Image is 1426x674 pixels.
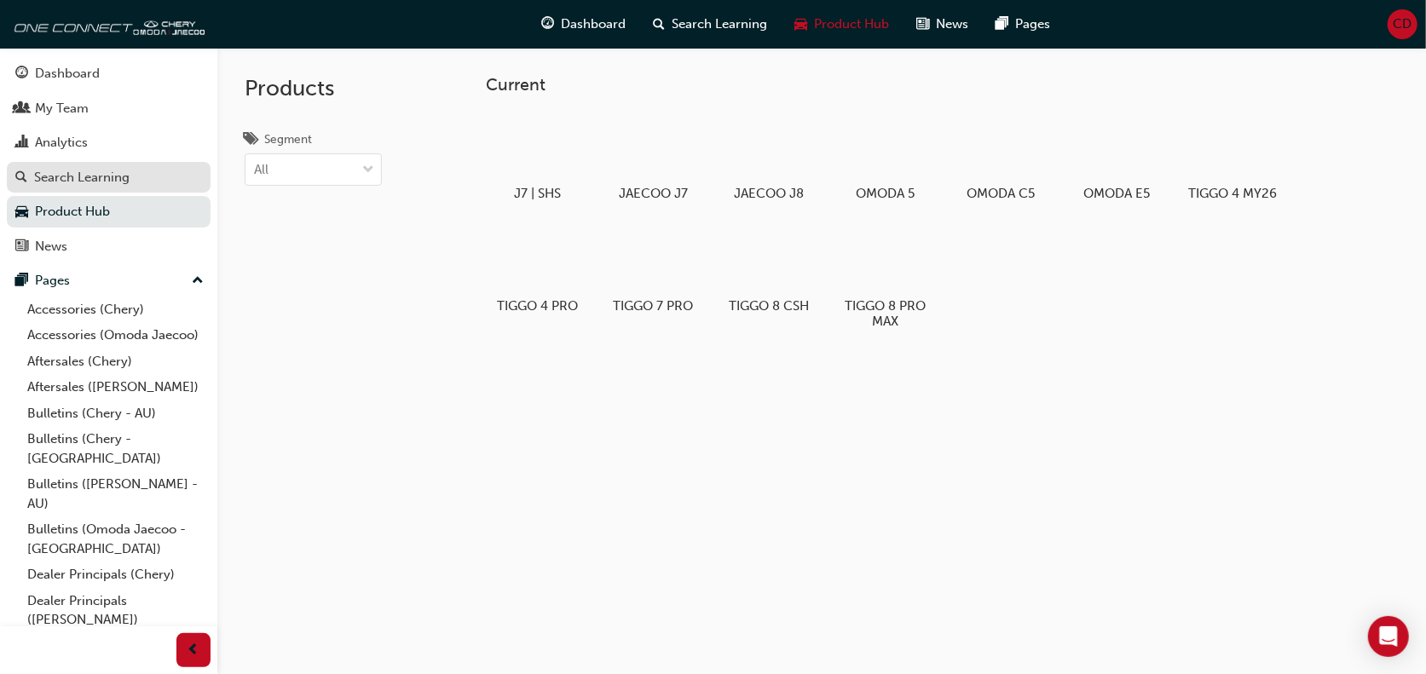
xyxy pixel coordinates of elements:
a: car-iconProduct Hub [782,7,904,42]
span: News [937,14,969,34]
a: Product Hub [7,196,211,228]
h5: TIGGO 7 PRO [609,298,698,314]
span: CD [1394,14,1412,34]
a: guage-iconDashboard [528,7,640,42]
a: OMODA E5 [1066,108,1169,207]
span: chart-icon [15,135,28,151]
span: pages-icon [996,14,1009,35]
a: TIGGO 8 PRO MAX [834,221,937,335]
a: Accessories (Omoda Jaecoo) [20,322,211,349]
a: J7 | SHS [487,108,589,207]
span: people-icon [15,101,28,117]
div: Dashboard [35,64,100,84]
h5: J7 | SHS [493,186,582,201]
a: TIGGO 7 PRO [603,221,705,320]
a: Bulletins (Omoda Jaecoo - [GEOGRAPHIC_DATA]) [20,516,211,562]
button: CD [1388,9,1417,39]
a: OMODA 5 [834,108,937,207]
h5: OMODA 5 [840,186,930,201]
h2: Products [245,75,382,102]
a: OMODA C5 [950,108,1053,207]
a: Dealer Principals (Chery) [20,562,211,588]
span: Product Hub [815,14,890,34]
a: Bulletins (Chery - AU) [20,400,211,427]
span: guage-icon [542,14,555,35]
h5: TIGGO 4 MY26 [1188,186,1278,201]
a: TIGGO 4 MY26 [1182,108,1285,207]
a: Dashboard [7,58,211,89]
span: search-icon [654,14,666,35]
h5: TIGGO 4 PRO [493,298,582,314]
button: DashboardMy TeamAnalyticsSearch LearningProduct HubNews [7,55,211,265]
a: news-iconNews [904,7,983,42]
h5: TIGGO 8 CSH [725,298,814,314]
span: guage-icon [15,66,28,82]
h5: OMODA C5 [956,186,1046,201]
img: oneconnect [9,7,205,41]
span: Search Learning [673,14,768,34]
span: car-icon [15,205,28,220]
a: Analytics [7,127,211,158]
div: Analytics [35,133,88,153]
a: search-iconSearch Learning [640,7,782,42]
span: car-icon [795,14,808,35]
h5: JAECOO J8 [725,186,814,201]
span: prev-icon [188,640,200,661]
div: Open Intercom Messenger [1368,616,1409,657]
div: Segment [264,131,312,148]
span: search-icon [15,170,27,186]
span: tags-icon [245,133,257,148]
a: Aftersales ([PERSON_NAME]) [20,374,211,400]
span: Dashboard [562,14,626,34]
a: pages-iconPages [983,7,1065,42]
a: Accessories (Chery) [20,297,211,323]
div: All [254,160,268,180]
h3: Current [487,75,1399,95]
a: News [7,231,211,262]
a: Search Learning [7,162,211,193]
h5: OMODA E5 [1072,186,1162,201]
span: news-icon [917,14,930,35]
a: My Team [7,93,211,124]
span: down-icon [362,159,374,181]
a: JAECOO J8 [719,108,821,207]
span: Pages [1016,14,1051,34]
span: pages-icon [15,274,28,289]
button: Pages [7,265,211,297]
div: Search Learning [34,168,130,187]
a: TIGGO 8 CSH [719,221,821,320]
div: My Team [35,99,89,118]
h5: JAECOO J7 [609,186,698,201]
a: Bulletins ([PERSON_NAME] - AU) [20,471,211,516]
a: JAECOO J7 [603,108,705,207]
a: TIGGO 4 PRO [487,221,589,320]
span: up-icon [192,270,204,292]
a: Aftersales (Chery) [20,349,211,375]
span: news-icon [15,239,28,255]
div: Pages [35,271,70,291]
a: Bulletins (Chery - [GEOGRAPHIC_DATA]) [20,426,211,471]
a: Dealer Principals ([PERSON_NAME]) [20,588,211,633]
h5: TIGGO 8 PRO MAX [840,298,930,329]
div: News [35,237,67,256]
